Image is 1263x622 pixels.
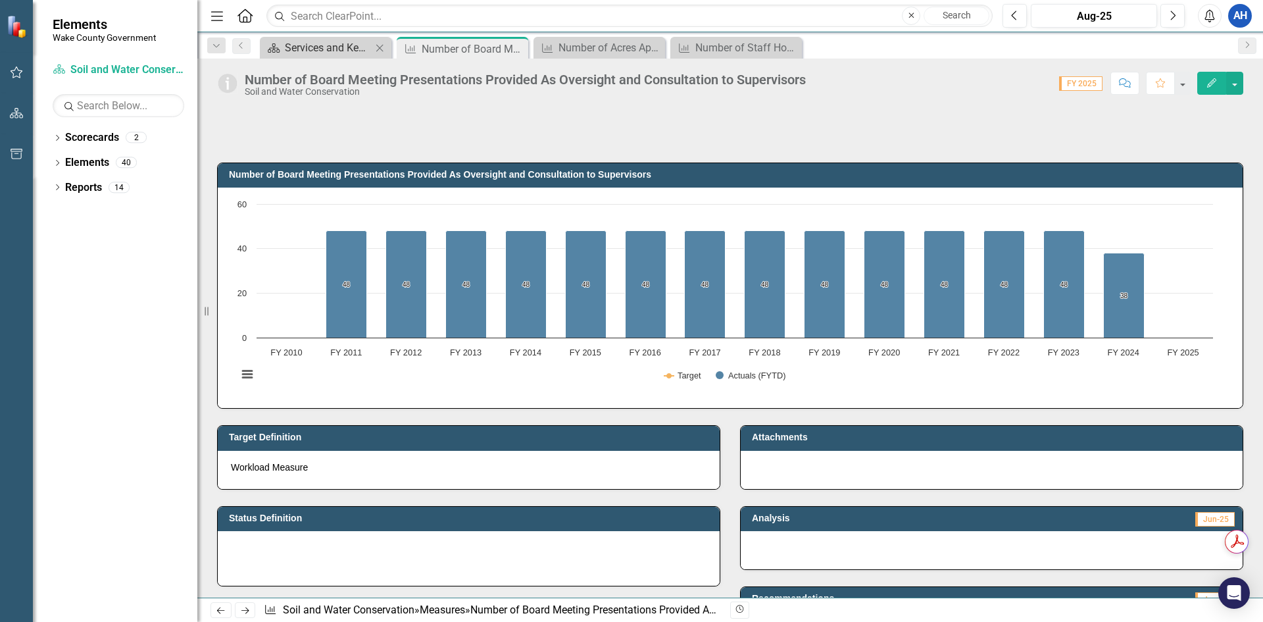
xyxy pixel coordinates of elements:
[984,231,1025,338] path: FY 2022, 48. Actuals (FYTD).
[229,513,713,523] h3: Status Definition
[1060,281,1068,288] text: 48
[924,231,965,338] path: FY 2021, 48. Actuals (FYTD).
[229,432,713,442] h3: Target Definition
[53,16,156,32] span: Elements
[1048,348,1079,357] text: FY 2023
[283,604,414,616] a: Soil and Water Conservation
[685,231,726,338] path: FY 2017, 48. Actuals (FYTD).
[7,14,30,38] img: ClearPoint Strategy
[821,281,829,288] text: 48
[242,333,247,343] text: 0
[941,281,949,288] text: 48
[1044,231,1085,338] path: FY 2023, 48. Actuals (FYTD).
[266,5,993,28] input: Search ClearPoint...
[558,39,662,56] div: Number of Acres Approved in Enhanced Voluntary Agricultural Districts
[270,348,302,357] text: FY 2010
[231,197,1229,395] div: Chart. Highcharts interactive chart.
[1031,4,1157,28] button: Aug-25
[1228,4,1252,28] button: AH
[988,348,1020,357] text: FY 2022
[808,348,840,357] text: FY 2019
[1195,592,1235,607] span: Jun-25
[674,39,799,56] a: Number of Staff Hours Devoted to Board Meetings
[1120,292,1128,299] text: 38
[716,371,786,380] button: Show Actuals (FYTD)
[264,603,720,618] div: » »
[1001,281,1008,288] text: 48
[566,231,607,338] path: FY 2015, 48. Actuals (FYTD).
[864,231,905,338] path: FY 2020, 48. Actuals (FYTD).
[689,348,720,357] text: FY 2017
[422,41,525,57] div: Number of Board Meeting Presentations Provided As Oversight and Consultation to Supervisors
[761,281,769,288] text: 48
[343,281,351,288] text: 48
[745,231,785,338] path: FY 2018, 48. Actuals (FYTD).
[237,288,247,298] text: 20
[1035,9,1152,24] div: Aug-25
[330,348,362,357] text: FY 2011
[462,281,470,288] text: 48
[53,63,184,78] a: Soil and Water Conservation
[928,348,960,357] text: FY 2021
[229,170,1236,180] h3: Number of Board Meeting Presentations Provided As Oversight and Consultation to Supervisors
[53,94,184,117] input: Search Below...
[701,281,709,288] text: 48
[1108,348,1139,357] text: FY 2024
[109,182,130,193] div: 14
[642,281,650,288] text: 48
[285,39,372,56] div: Services and Key Operating Measures
[390,348,422,357] text: FY 2012
[65,155,109,170] a: Elements
[245,87,806,97] div: Soil and Water Conservation
[752,513,985,523] h3: Analysis
[65,130,119,145] a: Scorecards
[522,281,530,288] text: 48
[245,72,806,87] div: Number of Board Meeting Presentations Provided As Oversight and Consultation to Supervisors
[53,32,156,43] small: Wake County Government
[237,244,247,253] text: 40
[386,231,427,338] path: FY 2012, 48. Actuals (FYTD).
[446,231,487,338] path: FY 2013, 48. Actuals (FYTD).
[238,365,257,384] button: View chart menu, Chart
[570,348,601,357] text: FY 2015
[943,10,971,20] span: Search
[231,197,1220,395] svg: Interactive chart
[65,180,102,195] a: Reports
[510,348,541,357] text: FY 2014
[924,7,989,25] button: Search
[326,231,367,338] path: FY 2011, 48. Actuals (FYTD).
[237,199,247,209] text: 60
[1104,253,1145,338] path: FY 2024, 38. Actuals (FYTD).
[582,281,590,288] text: 48
[506,231,547,338] path: FY 2014, 48. Actuals (FYTD).
[403,281,410,288] text: 48
[1059,76,1102,91] span: FY 2025
[695,39,799,56] div: Number of Staff Hours Devoted to Board Meetings
[1218,577,1250,609] div: Open Intercom Messenger
[868,348,900,357] text: FY 2020
[626,231,666,338] path: FY 2016, 48. Actuals (FYTD).
[450,348,482,357] text: FY 2013
[1195,512,1235,527] span: Jun-25
[231,461,706,474] p: Workload Measure
[881,281,889,288] text: 48
[1167,348,1199,357] text: FY 2025
[217,73,238,94] img: Information Only
[749,348,780,357] text: FY 2018
[752,594,1076,604] h3: Recommendations
[664,371,701,380] button: Show Target
[470,604,912,616] div: Number of Board Meeting Presentations Provided As Oversight and Consultation to Supervisors
[126,132,147,143] div: 2
[752,432,1236,442] h3: Attachments
[805,231,845,338] path: FY 2019, 48. Actuals (FYTD).
[537,39,662,56] a: Number of Acres Approved in Enhanced Voluntary Agricultural Districts
[630,348,661,357] text: FY 2016
[420,604,465,616] a: Measures
[116,157,137,168] div: 40
[263,39,372,56] a: Services and Key Operating Measures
